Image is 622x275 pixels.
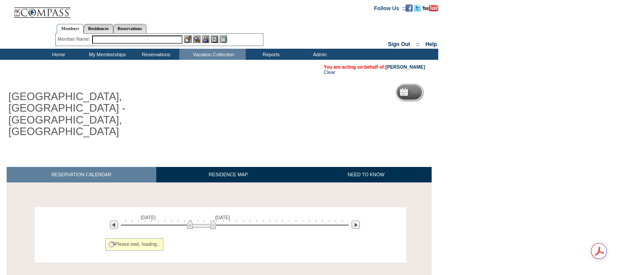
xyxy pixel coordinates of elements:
a: RESIDENCE MAP [156,167,301,182]
a: Follow us on Twitter [414,5,421,10]
img: b_calculator.gif [220,35,227,43]
div: Please wait, loading... [105,238,164,251]
td: My Memberships [82,49,131,60]
img: Become our fan on Facebook [406,4,413,12]
a: Members [57,24,84,34]
span: [DATE] [215,215,230,220]
td: Admin [294,49,343,60]
img: Subscribe to our YouTube Channel [422,5,438,12]
a: Reservations [113,24,147,33]
span: You are acting on behalf of: [324,64,425,70]
img: Previous [110,221,118,229]
a: RESERVATION CALENDAR [7,167,156,182]
a: NEED TO KNOW [300,167,432,182]
img: Impersonate [202,35,209,43]
img: View [193,35,201,43]
a: Sign Out [388,41,410,47]
span: [DATE] [141,215,156,220]
a: Clear [324,70,335,75]
img: Follow us on Twitter [414,4,421,12]
a: Residences [84,24,113,33]
td: Home [33,49,82,60]
td: Reservations [131,49,179,60]
img: spinner2.gif [108,241,115,248]
span: :: [416,41,420,47]
img: b_edit.gif [184,35,192,43]
a: Help [425,41,437,47]
a: Become our fan on Facebook [406,5,413,10]
td: Vacation Collection [179,49,246,60]
h5: Reservation Calendar [411,89,479,95]
a: Subscribe to our YouTube Channel [422,5,438,10]
a: [PERSON_NAME] [386,64,425,70]
div: Member Name: [58,35,92,43]
img: Next [352,221,360,229]
td: Reports [246,49,294,60]
img: Reservations [211,35,218,43]
td: Follow Us :: [374,4,406,12]
h1: [GEOGRAPHIC_DATA], [GEOGRAPHIC_DATA] - [GEOGRAPHIC_DATA], [GEOGRAPHIC_DATA] [7,89,205,139]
